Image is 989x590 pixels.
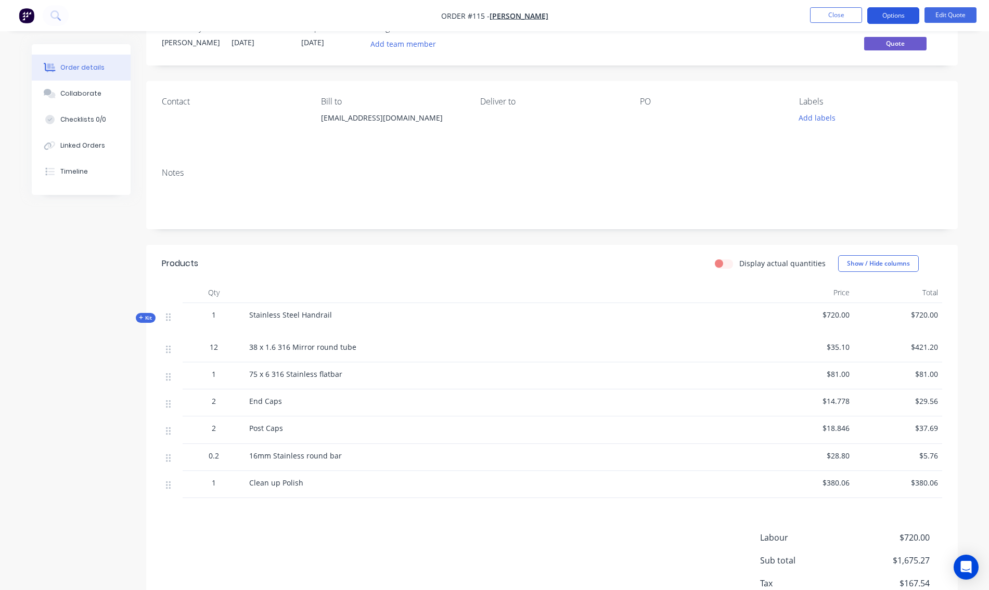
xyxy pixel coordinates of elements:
span: 12 [210,342,218,352]
span: Tax [760,577,853,589]
span: 0.2 [209,450,219,461]
span: [DATE] [232,37,254,47]
button: Collaborate [32,81,131,107]
span: $14.778 [769,396,850,407]
button: Add team member [371,37,442,51]
span: $18.846 [769,423,850,434]
div: Contact [162,97,304,107]
div: Collaborate [60,89,101,98]
span: $28.80 [769,450,850,461]
div: Bill to [321,97,464,107]
span: $81.00 [769,369,850,379]
button: Quote [864,37,927,53]
span: 1 [212,477,216,488]
span: $37.69 [858,423,938,434]
div: Deliver to [480,97,623,107]
a: [PERSON_NAME] [490,11,548,21]
div: Open Intercom Messenger [954,555,979,580]
span: $720.00 [858,309,938,320]
span: End Caps [249,396,282,406]
div: [PERSON_NAME] [162,37,219,48]
button: Close [810,7,862,23]
span: $167.54 [852,577,929,589]
div: Created [232,23,289,33]
span: 2 [212,396,216,407]
button: Linked Orders [32,133,131,159]
span: 38 x 1.6 316 Mirror round tube [249,342,356,352]
button: Show / Hide columns [838,255,919,272]
div: [EMAIL_ADDRESS][DOMAIN_NAME] [321,111,464,125]
span: [DATE] [301,37,324,47]
span: $421.20 [858,342,938,352]
div: Status [864,23,942,33]
span: 75 x 6 316 Stainless flatbar [249,369,342,379]
span: Quote [864,37,927,50]
button: Options [867,7,919,24]
div: Products [162,257,198,270]
div: [EMAIL_ADDRESS][DOMAIN_NAME] [321,111,464,144]
span: $720.00 [852,531,929,544]
span: $380.06 [858,477,938,488]
button: Timeline [32,159,131,185]
div: Timeline [60,167,88,176]
button: Order details [32,55,131,81]
span: Clean up Polish [249,478,303,488]
span: $1,675.27 [852,554,929,567]
button: Add labels [793,111,841,125]
div: Linked Orders [60,141,105,150]
span: Sub total [760,554,853,567]
span: $35.10 [769,342,850,352]
div: Checklists 0/0 [60,115,106,124]
span: 2 [212,423,216,434]
button: Edit Quote [924,7,977,23]
span: Stainless Steel Handrail [249,310,332,320]
span: $720.00 [769,309,850,320]
span: Labour [760,531,853,544]
div: PO [640,97,782,107]
span: Order #115 - [441,11,490,21]
span: Kit [139,314,152,322]
span: $380.06 [769,477,850,488]
div: Qty [183,282,245,303]
span: 16mm Stainless round bar [249,451,342,461]
div: Price [765,282,854,303]
button: Checklists 0/0 [32,107,131,133]
div: Notes [162,168,942,178]
span: 1 [212,369,216,379]
span: $29.56 [858,396,938,407]
span: Post Caps [249,423,283,433]
label: Display actual quantities [739,258,826,269]
span: $5.76 [858,450,938,461]
div: Assigned to [371,23,475,33]
img: Factory [19,8,34,23]
div: Total [854,282,942,303]
span: 1 [212,309,216,320]
button: Add team member [365,37,441,51]
div: Order details [60,63,105,72]
div: Required [301,23,358,33]
div: Labels [799,97,942,107]
div: Created by [162,23,219,33]
div: Kit [136,313,156,323]
span: $81.00 [858,369,938,379]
